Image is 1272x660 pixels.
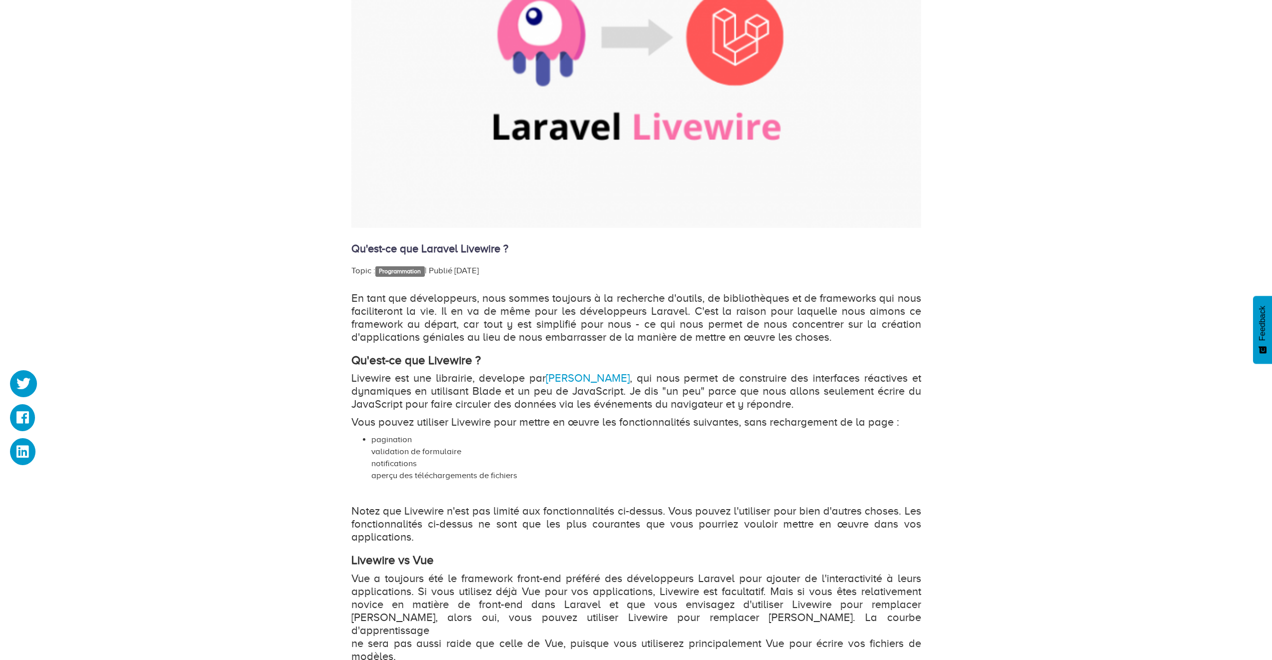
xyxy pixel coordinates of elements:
p: Vous pouvez utiliser Livewire pour mettre en œuvre les fonctionnalités suivantes, sans rechargeme... [351,416,921,429]
strong: Qu'est-ce que Livewire ? [351,354,481,367]
span: Publié [DATE] [429,266,479,275]
button: Feedback - Afficher l’enquête [1253,296,1272,364]
p: Notez que Livewire n'est pas limité aux fonctionnalités ci-dessus. Vous pouvez l'utiliser pour bi... [351,505,921,544]
span: Topic : | [351,266,427,275]
a: Programmation [375,266,425,276]
li: pagination validation de formulaire notifications aperçu des téléchargements de fichiers [371,434,921,482]
span: Feedback [1258,306,1267,341]
p: En tant que développeurs, nous sommes toujours à la recherche d'outils, de bibliothèques et de fr... [351,292,921,344]
strong: Livewire vs Vue [351,554,434,567]
a: [PERSON_NAME] [546,372,630,384]
p: Livewire est une librairie, develope par , qui nous permet de construire des interfaces réactives... [351,372,921,411]
h4: Qu'est-ce que Laravel Livewire ? [351,243,921,255]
